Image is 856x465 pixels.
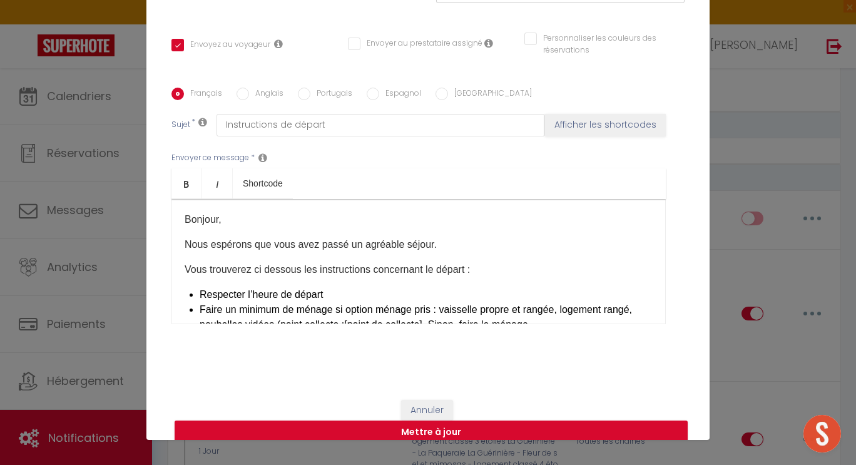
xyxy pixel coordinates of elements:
[171,152,249,164] label: Envoyer ce message
[484,38,493,48] i: Envoyer au prestataire si il est assigné
[200,302,653,332] li: Faire un minimum de ménage si option ménage pris : vaisselle propre et rangée, logement rangé, po...
[233,168,293,198] a: Shortcode
[249,88,283,101] label: Anglais
[448,88,532,101] label: [GEOGRAPHIC_DATA]
[171,168,202,198] a: Bold
[258,153,267,163] i: Message
[185,262,653,277] p: Vous trouverez ci dessous les instructions concernant le départ :
[184,88,222,101] label: Français
[310,88,352,101] label: Portugais
[171,199,666,324] div: ​​
[175,421,688,444] button: Mettre à jour
[803,415,841,452] div: Ouvrir le chat
[185,237,653,252] p: Nous espérons que vous avez passé un agréable séjour.
[545,114,666,136] button: Afficher les shortcodes
[401,400,453,421] button: Annuler
[185,212,653,227] p: Bonjour,
[198,117,207,127] i: Subject
[379,88,421,101] label: Espagnol
[202,168,233,198] a: Italic
[171,119,190,132] label: Sujet
[274,39,283,49] i: Envoyer au voyageur
[200,287,653,302] li: Respecter l’heure de départ ​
